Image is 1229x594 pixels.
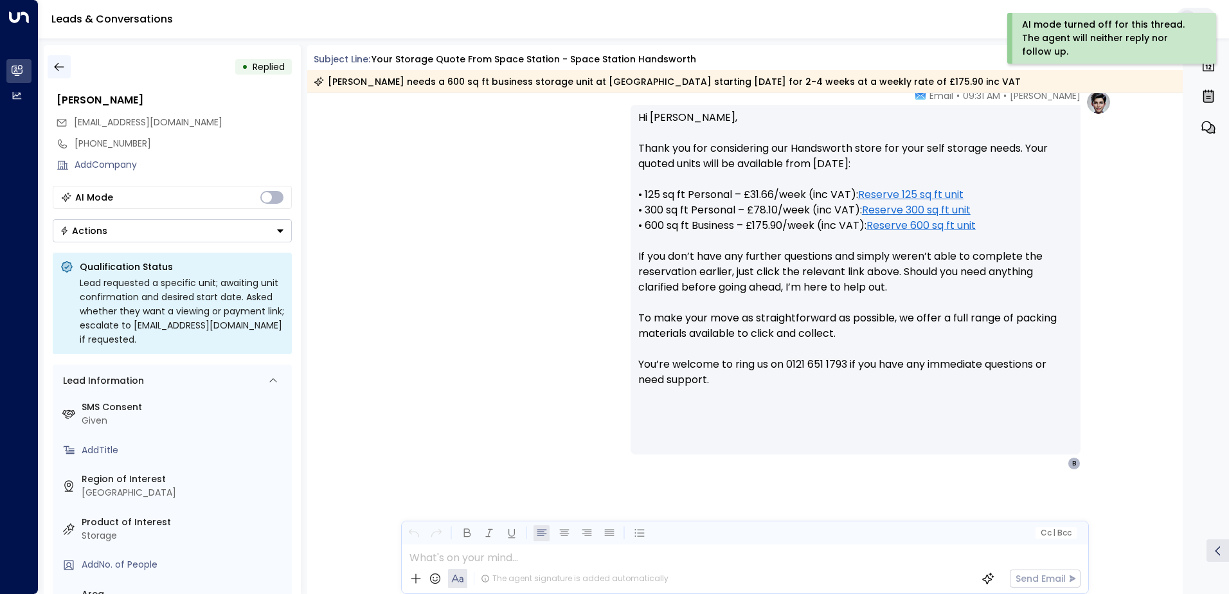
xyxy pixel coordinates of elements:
span: 09:31 AM [963,89,1000,102]
div: The agent signature is added automatically [481,573,668,584]
span: | [1053,528,1055,537]
span: [EMAIL_ADDRESS][DOMAIN_NAME] [74,116,222,129]
div: Lead requested a specific unit; awaiting unit confirmation and desired start date. Asked whether ... [80,276,284,346]
span: Replied [253,60,285,73]
div: AddCompany [75,158,292,172]
div: Button group with a nested menu [53,219,292,242]
div: AddNo. of People [82,558,287,571]
div: Your storage quote from Space Station - Space Station Handsworth [372,53,696,66]
button: Cc|Bcc [1035,527,1076,539]
div: AddTitle [82,444,287,457]
span: • [956,89,960,102]
label: SMS Consent [82,401,287,414]
label: Product of Interest [82,516,287,529]
div: AI mode turned off for this thread. The agent will neither reply nor follow up. [1022,18,1199,59]
a: Leads & Conversations [51,12,173,26]
div: [PHONE_NUMBER] [75,137,292,150]
span: Subject Line: [314,53,370,66]
span: Cc Bcc [1040,528,1071,537]
div: Lead Information [58,374,144,388]
span: • [1003,89,1007,102]
span: bsnagra@me.com [74,116,222,129]
img: profile-logo.png [1086,89,1111,115]
div: [PERSON_NAME] needs a 600 sq ft business storage unit at [GEOGRAPHIC_DATA] starting [DATE] for 2-... [314,75,1021,88]
div: [PERSON_NAME] [57,93,292,108]
div: [GEOGRAPHIC_DATA] [82,486,287,500]
div: Actions [60,225,107,237]
div: Given [82,414,287,428]
p: Qualification Status [80,260,284,273]
button: Undo [406,525,422,541]
div: Storage [82,529,287,543]
div: • [242,55,248,78]
a: Reserve 600 sq ft unit [866,218,976,233]
label: Region of Interest [82,473,287,486]
span: Email [929,89,953,102]
a: Reserve 125 sq ft unit [858,187,964,203]
div: B [1068,457,1081,470]
button: Redo [428,525,444,541]
div: AI Mode [75,191,113,204]
p: Hi [PERSON_NAME], Thank you for considering our Handsworth store for your self storage needs. You... [638,110,1073,403]
button: Actions [53,219,292,242]
span: [PERSON_NAME] [1010,89,1081,102]
a: Reserve 300 sq ft unit [862,203,971,218]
